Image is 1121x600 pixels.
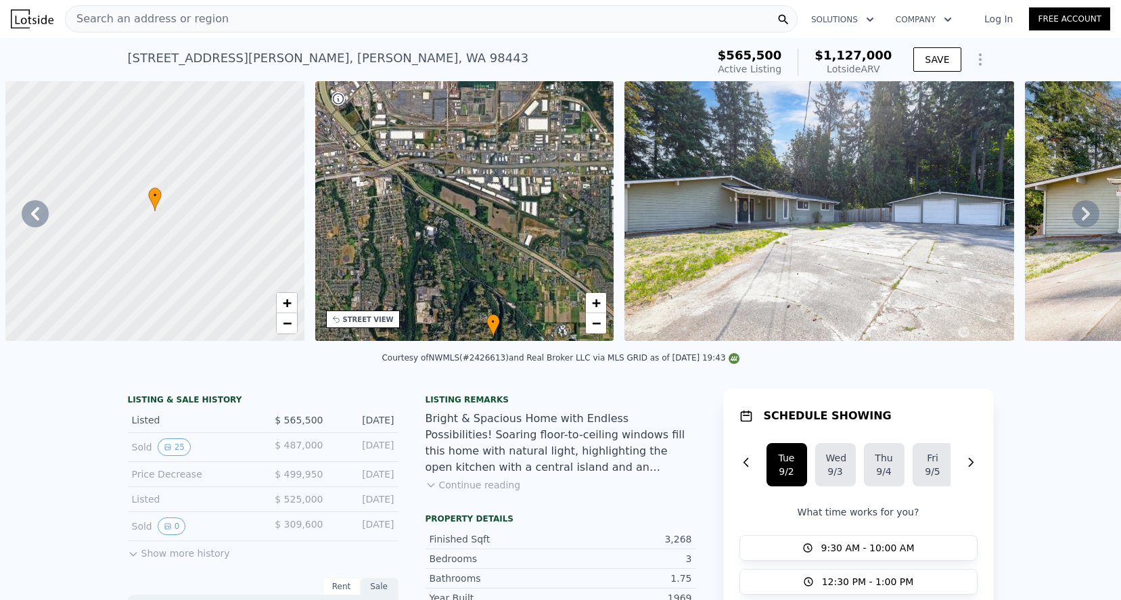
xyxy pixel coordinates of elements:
[739,505,978,519] p: What time works for you?
[486,316,500,328] span: •
[426,478,521,492] button: Continue reading
[334,517,394,535] div: [DATE]
[826,451,845,465] div: Wed
[821,541,915,555] span: 9:30 AM - 10:00 AM
[815,48,892,62] span: $1,127,000
[323,578,361,595] div: Rent
[426,411,696,476] div: Bright & Spacious Home with Endless Possibilities! Soaring floor-to-ceiling windows fill this hom...
[426,513,696,524] div: Property details
[586,293,606,313] a: Zoom in
[864,443,905,486] button: Thu9/4
[334,467,394,481] div: [DATE]
[132,413,252,427] div: Listed
[132,517,252,535] div: Sold
[586,313,606,333] a: Zoom out
[275,440,323,451] span: $ 487,000
[777,451,796,465] div: Tue
[1029,7,1110,30] a: Free Account
[885,7,963,32] button: Company
[128,394,398,408] div: LISTING & SALE HISTORY
[148,189,162,202] span: •
[913,443,953,486] button: Fri9/5
[718,48,782,62] span: $565,500
[430,532,561,546] div: Finished Sqft
[815,443,856,486] button: Wed9/3
[913,47,961,72] button: SAVE
[967,46,994,73] button: Show Options
[739,569,978,595] button: 12:30 PM - 1:00 PM
[923,465,942,478] div: 9/5
[777,465,796,478] div: 9/2
[128,49,529,68] div: [STREET_ADDRESS][PERSON_NAME] , [PERSON_NAME] , WA 98443
[718,64,781,74] span: Active Listing
[275,469,323,480] span: $ 499,950
[968,12,1029,26] a: Log In
[282,294,291,311] span: +
[334,492,394,506] div: [DATE]
[334,438,394,456] div: [DATE]
[592,294,601,311] span: +
[826,465,845,478] div: 9/3
[875,451,894,465] div: Thu
[158,438,191,456] button: View historical data
[426,394,696,405] div: Listing remarks
[800,7,885,32] button: Solutions
[361,578,398,595] div: Sale
[430,572,561,585] div: Bathrooms
[382,353,739,363] div: Courtesy of NWMLS (#2426613) and Real Broker LLC via MLS GRID as of [DATE] 19:43
[815,62,892,76] div: Lotside ARV
[277,293,297,313] a: Zoom in
[875,465,894,478] div: 9/4
[132,492,252,506] div: Listed
[486,314,500,338] div: •
[729,353,739,364] img: NWMLS Logo
[561,572,692,585] div: 1.75
[343,315,394,325] div: STREET VIEW
[739,535,978,561] button: 9:30 AM - 10:00 AM
[275,519,323,530] span: $ 309,600
[132,467,252,481] div: Price Decrease
[66,11,229,27] span: Search an address or region
[767,443,807,486] button: Tue9/2
[275,494,323,505] span: $ 525,000
[334,413,394,427] div: [DATE]
[11,9,53,28] img: Lotside
[561,552,692,566] div: 3
[923,451,942,465] div: Fri
[592,315,601,331] span: −
[282,315,291,331] span: −
[132,438,252,456] div: Sold
[158,517,186,535] button: View historical data
[561,532,692,546] div: 3,268
[148,187,162,211] div: •
[430,552,561,566] div: Bedrooms
[624,81,1014,341] img: Sale: 167613167 Parcel: 100467498
[275,415,323,425] span: $ 565,500
[128,541,230,560] button: Show more history
[277,313,297,333] a: Zoom out
[822,575,914,589] span: 12:30 PM - 1:00 PM
[764,408,892,424] h1: SCHEDULE SHOWING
